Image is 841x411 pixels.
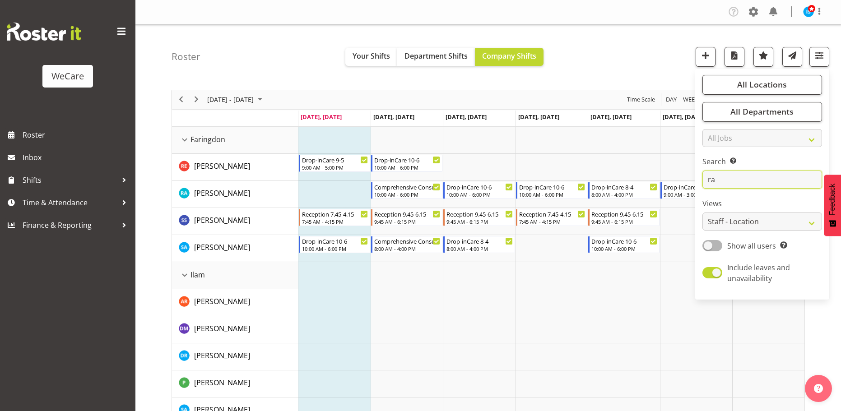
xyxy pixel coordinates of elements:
span: Ilam [191,269,205,280]
span: Company Shifts [482,51,536,61]
div: 9:00 AM - 3:00 PM [664,191,729,198]
div: Rachel Els"s event - Drop-inCare 10-6 Begin From Tuesday, September 23, 2025 at 10:00:00 AM GMT+1... [371,155,442,172]
button: Time Scale [626,94,657,105]
div: 10:00 AM - 6:00 PM [591,245,657,252]
span: Inbox [23,151,131,164]
div: September 22 - 28, 2025 [204,90,268,109]
div: Reception 9.45-6.15 [374,209,440,218]
div: Sarah Abbott"s event - Drop-inCare 10-6 Begin From Friday, September 26, 2025 at 10:00:00 AM GMT+... [588,236,660,253]
div: Rachna Anderson"s event - Drop-inCare 9-3 Begin From Saturday, September 27, 2025 at 9:00:00 AM G... [660,182,732,199]
div: WeCare [51,69,84,83]
span: [PERSON_NAME] [194,351,250,360]
button: Send a list of all shifts for the selected filtered period to all rostered employees. [782,47,802,67]
button: Highlight an important date within the roster. [753,47,773,67]
div: Drop-inCare 10-6 [302,236,368,245]
a: [PERSON_NAME] [194,377,250,388]
button: Your Shifts [345,48,397,66]
div: 9:45 AM - 6:15 PM [591,218,657,225]
div: 10:00 AM - 6:00 PM [302,245,368,252]
td: Andrea Ramirez resource [172,289,298,316]
div: Comprehensive Consult 10-6 [374,182,440,191]
div: 9:45 AM - 6:15 PM [446,218,512,225]
label: Search [702,156,822,167]
div: 8:00 AM - 4:00 PM [591,191,657,198]
span: Roster [23,128,131,142]
div: 10:00 AM - 6:00 PM [519,191,585,198]
div: Rachel Els"s event - Drop-inCare 9-5 Begin From Monday, September 22, 2025 at 9:00:00 AM GMT+12:0... [299,155,370,172]
td: Sara Sherwin resource [172,208,298,235]
div: 8:00 AM - 4:00 PM [374,245,440,252]
div: Rachna Anderson"s event - Comprehensive Consult 10-6 Begin From Tuesday, September 23, 2025 at 10... [371,182,442,199]
span: [PERSON_NAME] [194,296,250,306]
div: Drop-inCare 9-5 [302,155,368,164]
div: Sarah Abbott"s event - Comprehensive Consult 8-4 Begin From Tuesday, September 23, 2025 at 8:00:0... [371,236,442,253]
button: Feedback - Show survey [824,175,841,236]
div: Drop-inCare 9-3 [664,182,729,191]
span: Include leaves and unavailability [727,263,790,283]
button: Timeline Week [682,94,700,105]
button: Add a new shift [696,47,716,67]
span: [PERSON_NAME] [194,323,250,333]
span: Day [665,94,678,105]
div: 10:00 AM - 6:00 PM [446,191,512,198]
span: [PERSON_NAME] [194,378,250,388]
td: Deepti Mahajan resource [172,316,298,343]
div: 7:45 AM - 4:15 PM [519,218,585,225]
span: Department Shifts [404,51,468,61]
span: Shifts [23,173,117,187]
span: [PERSON_NAME] [194,161,250,171]
span: Time & Attendance [23,196,117,209]
a: [PERSON_NAME] [194,215,250,226]
label: Views [702,198,822,209]
div: Drop-inCare 10-6 [446,182,512,191]
img: isabel-simcox10849.jpg [803,6,814,17]
button: All Locations [702,75,822,95]
a: [PERSON_NAME] [194,323,250,334]
div: Sara Sherwin"s event - Reception 7.45-4.15 Begin From Monday, September 22, 2025 at 7:45:00 AM GM... [299,209,370,226]
div: Sarah Abbott"s event - Drop-inCare 8-4 Begin From Wednesday, September 24, 2025 at 8:00:00 AM GMT... [443,236,515,253]
span: All Locations [737,79,787,90]
div: Sara Sherwin"s event - Reception 9.45-6.15 Begin From Tuesday, September 23, 2025 at 9:45:00 AM G... [371,209,442,226]
span: Show all users [727,241,776,251]
a: [PERSON_NAME] [194,188,250,199]
div: previous period [173,90,189,109]
div: Drop-inCare 10-6 [591,236,657,245]
div: 7:45 AM - 4:15 PM [302,218,368,225]
a: [PERSON_NAME] [194,350,250,361]
span: [DATE], [DATE] [663,113,704,121]
div: Sarah Abbott"s event - Drop-inCare 10-6 Begin From Monday, September 22, 2025 at 10:00:00 AM GMT+... [299,236,370,253]
span: [DATE] - [DATE] [206,94,255,105]
div: Drop-inCare 8-4 [591,182,657,191]
div: 10:00 AM - 6:00 PM [374,164,440,171]
button: Previous [175,94,187,105]
span: [PERSON_NAME] [194,215,250,225]
button: Timeline Day [664,94,678,105]
td: Rachel Els resource [172,154,298,181]
div: Rachna Anderson"s event - Drop-inCare 10-6 Begin From Wednesday, September 24, 2025 at 10:00:00 A... [443,182,515,199]
span: [PERSON_NAME] [194,188,250,198]
div: Drop-inCare 10-6 [519,182,585,191]
div: 10:00 AM - 6:00 PM [374,191,440,198]
span: [PERSON_NAME] [194,242,250,252]
div: Drop-inCare 8-4 [446,236,512,245]
div: Comprehensive Consult 8-4 [374,236,440,245]
td: Deepti Raturi resource [172,343,298,370]
span: [DATE], [DATE] [518,113,559,121]
span: [DATE], [DATE] [301,113,342,121]
button: Download a PDF of the roster according to the set date range. [725,47,744,67]
div: Rachna Anderson"s event - Drop-inCare 10-6 Begin From Thursday, September 25, 2025 at 10:00:00 AM... [516,182,587,199]
div: Drop-inCare 10-6 [374,155,440,164]
td: Pooja Prabhu resource [172,370,298,397]
span: [DATE], [DATE] [590,113,632,121]
td: Rachna Anderson resource [172,181,298,208]
img: Rosterit website logo [7,23,81,41]
div: Rachna Anderson"s event - Drop-inCare 8-4 Begin From Friday, September 26, 2025 at 8:00:00 AM GMT... [588,182,660,199]
div: Sara Sherwin"s event - Reception 9.45-6.15 Begin From Friday, September 26, 2025 at 9:45:00 AM GM... [588,209,660,226]
td: Ilam resource [172,262,298,289]
div: Sara Sherwin"s event - Reception 9.45-6.15 Begin From Wednesday, September 24, 2025 at 9:45:00 AM... [443,209,515,226]
span: Time Scale [626,94,656,105]
div: 8:00 AM - 4:00 PM [446,245,512,252]
button: All Departments [702,102,822,122]
div: 9:45 AM - 6:15 PM [374,218,440,225]
h4: Roster [172,51,200,62]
